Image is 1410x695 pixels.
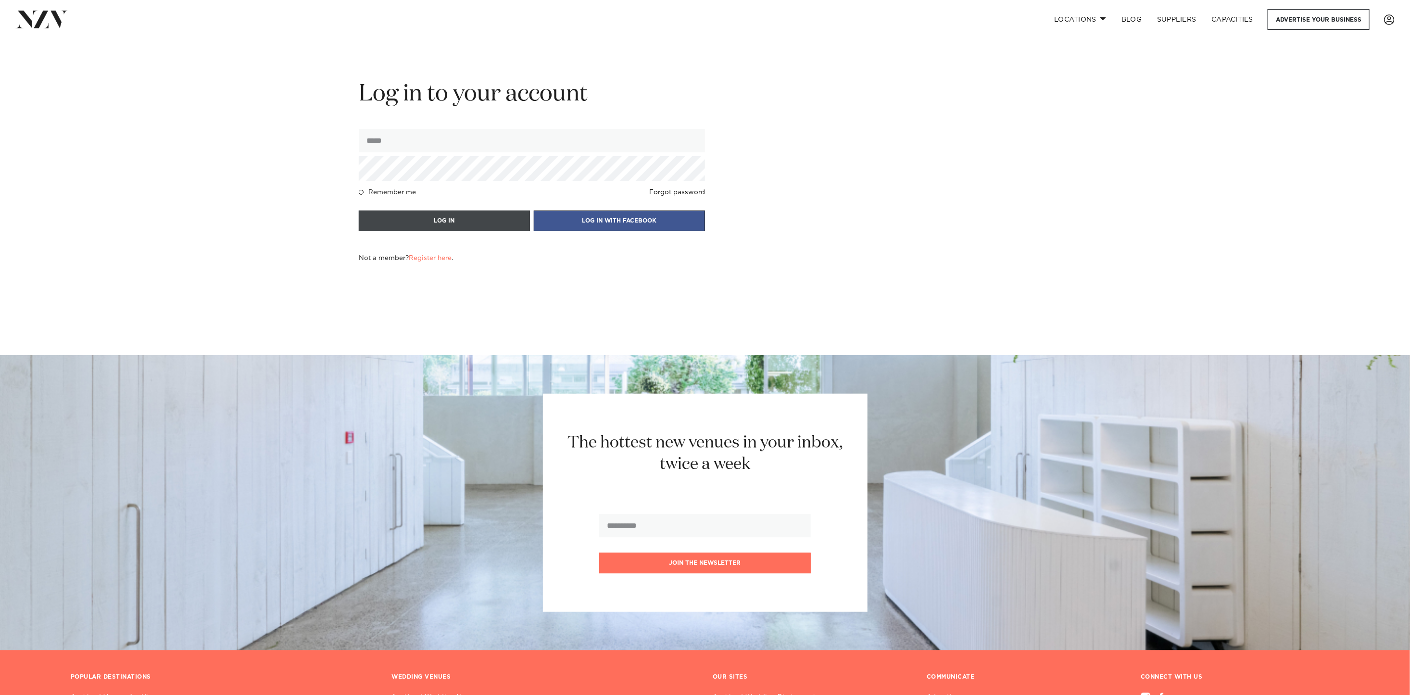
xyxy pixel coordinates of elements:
[1046,9,1114,30] a: Locations
[359,254,453,262] h4: Not a member? .
[556,432,855,475] h2: The hottest new venues in your inbox, twice a week
[1204,9,1261,30] a: Capacities
[1149,9,1204,30] a: SUPPLIERS
[1268,9,1370,30] a: Advertise your business
[713,673,748,681] h3: OUR SITES
[359,211,530,231] button: LOG IN
[534,211,705,231] button: LOG IN WITH FACEBOOK
[1141,673,1339,681] h3: CONNECT WITH US
[359,79,705,110] h2: Log in to your account
[392,673,451,681] h3: WEDDING VENUES
[927,673,975,681] h3: COMMUNICATE
[649,188,705,196] a: Forgot password
[599,553,811,573] button: Join the newsletter
[534,216,705,225] a: LOG IN WITH FACEBOOK
[1114,9,1149,30] a: BLOG
[71,673,151,681] h3: POPULAR DESTINATIONS
[409,255,452,261] a: Register here
[15,11,68,28] img: nzv-logo.png
[368,188,416,196] h4: Remember me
